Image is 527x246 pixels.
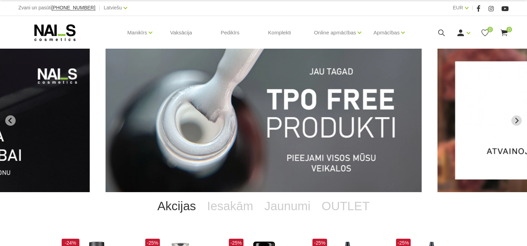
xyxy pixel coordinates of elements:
[52,5,95,10] a: [PHONE_NUMBER]
[152,192,202,220] a: Akcijas
[202,192,259,220] a: Iesakām
[373,19,400,47] a: Apmācības
[215,16,245,49] a: Pedikīrs
[453,3,463,12] a: EUR
[99,3,100,12] span: |
[106,49,422,192] li: 1 of 14
[263,16,297,49] a: Komplekti
[511,115,522,126] button: Next slide
[5,115,16,126] button: Go to last slide
[481,28,489,37] a: 0
[18,3,95,12] div: Zvani un pasūti
[472,3,473,12] span: |
[314,19,356,47] a: Online apmācības
[164,16,197,49] a: Vaksācija
[487,27,493,32] span: 0
[316,192,375,220] a: OUTLET
[127,19,147,47] a: Manikīrs
[500,28,509,37] a: 0
[506,27,512,32] span: 0
[104,3,122,12] a: Latviešu
[259,192,316,220] a: Jaunumi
